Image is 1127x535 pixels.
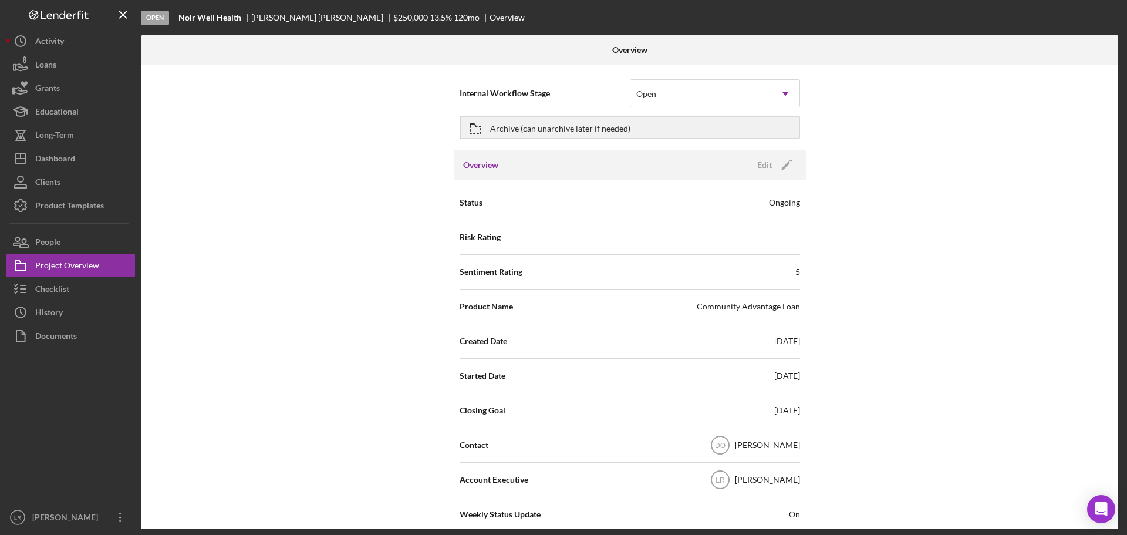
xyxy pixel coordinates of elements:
div: 120 mo [454,13,480,22]
div: Checklist [35,277,69,304]
div: Grants [35,76,60,103]
button: Clients [6,170,135,194]
div: Edit [757,156,772,174]
span: Status [460,197,482,208]
span: Risk Rating [460,231,501,243]
button: Dashboard [6,147,135,170]
div: Long-Term [35,123,74,150]
span: Contact [460,439,488,451]
span: Started Date [460,370,505,382]
button: Product Templates [6,194,135,217]
span: Sentiment Rating [460,266,522,278]
div: History [35,301,63,327]
h3: Overview [463,159,498,171]
div: People [35,230,60,257]
button: Edit [750,156,797,174]
div: [DATE] [774,370,800,382]
div: Archive (can unarchive later if needed) [490,117,630,138]
button: Long-Term [6,123,135,147]
text: DO [715,442,726,450]
div: Dashboard [35,147,75,173]
span: Internal Workflow Stage [460,88,630,99]
text: LR [14,514,21,521]
div: [PERSON_NAME] [735,474,800,486]
div: [DATE] [774,335,800,347]
div: Clients [35,170,60,197]
div: Overview [490,13,525,22]
div: Community Advantage Loan [697,301,800,312]
div: Ongoing [769,197,800,208]
b: Overview [612,45,647,55]
div: Project Overview [35,254,99,280]
text: LR [716,476,725,484]
div: Activity [35,29,64,56]
button: Loans [6,53,135,76]
span: Created Date [460,335,507,347]
span: Closing Goal [460,405,505,416]
div: 13.5 % [430,13,452,22]
div: Open [141,11,169,25]
span: $250,000 [393,12,428,22]
button: Grants [6,76,135,100]
button: Checklist [6,277,135,301]
div: 5 [795,266,800,278]
b: Noir Well Health [178,13,241,22]
button: Educational [6,100,135,123]
span: Account Executive [460,474,528,486]
button: Documents [6,324,135,348]
span: On [789,509,800,520]
div: [PERSON_NAME] [PERSON_NAME] [251,13,393,22]
div: [PERSON_NAME] [735,439,800,451]
span: Weekly Status Update [460,509,541,520]
button: People [6,230,135,254]
div: Open Intercom Messenger [1087,495,1115,523]
div: Open [636,89,656,99]
div: [PERSON_NAME] [29,506,106,532]
button: History [6,301,135,324]
button: Project Overview [6,254,135,277]
div: [DATE] [774,405,800,416]
span: Product Name [460,301,513,312]
button: Activity [6,29,135,53]
div: Product Templates [35,194,104,220]
div: Educational [35,100,79,126]
div: Documents [35,324,77,351]
button: Archive (can unarchive later if needed) [460,116,800,139]
div: Loans [35,53,56,79]
button: LR[PERSON_NAME] [6,506,135,529]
